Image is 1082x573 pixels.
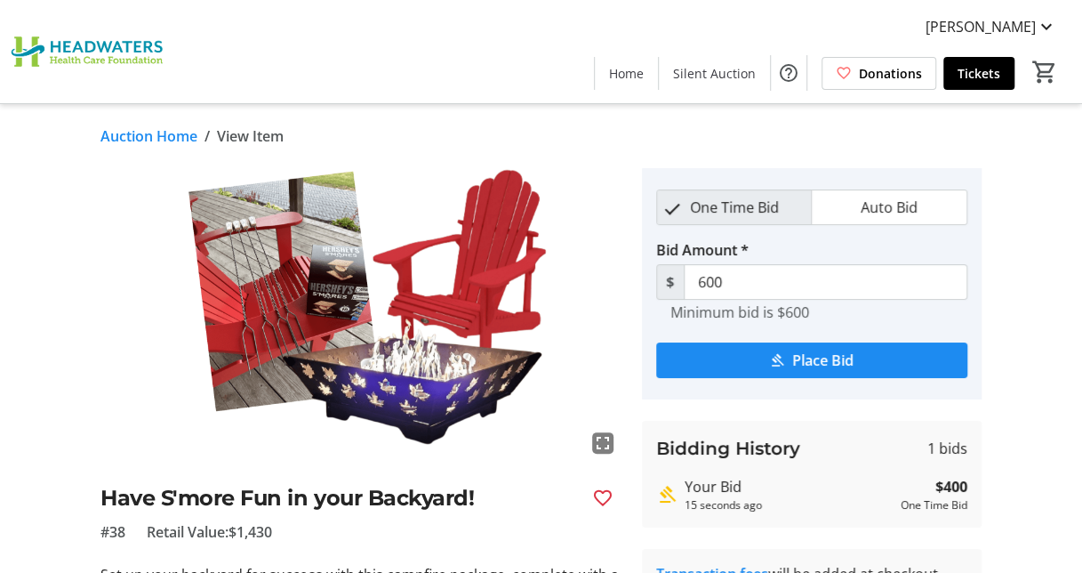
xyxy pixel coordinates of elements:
[850,190,928,224] span: Auto Bid
[670,303,809,321] tr-hint: Minimum bid is $600
[792,350,854,371] span: Place Bid
[685,497,894,513] div: 15 seconds ago
[100,482,578,514] h2: Have S'more Fun in your Backyard!
[958,64,1000,83] span: Tickets
[100,521,125,543] span: #38
[685,476,894,497] div: Your Bid
[943,57,1014,90] a: Tickets
[911,12,1071,41] button: [PERSON_NAME]
[771,55,806,91] button: Help
[659,57,770,90] a: Silent Auction
[935,476,967,497] strong: $400
[901,497,967,513] div: One Time Bid
[673,64,756,83] span: Silent Auction
[100,125,197,147] a: Auction Home
[656,484,677,505] mat-icon: Highest bid
[609,64,644,83] span: Home
[204,125,210,147] span: /
[595,57,658,90] a: Home
[592,432,613,454] mat-icon: fullscreen
[11,7,169,96] img: Headwaters Health Care Foundation's Logo
[656,435,800,462] h3: Bidding History
[926,16,1036,37] span: [PERSON_NAME]
[1029,56,1061,88] button: Cart
[147,521,272,543] span: Retail Value: $1,430
[927,438,967,459] span: 1 bids
[656,343,967,378] button: Place Bid
[656,264,685,300] span: $
[585,480,621,516] button: Favourite
[656,239,749,261] label: Bid Amount *
[859,64,922,83] span: Donations
[822,57,936,90] a: Donations
[217,125,284,147] span: View Item
[679,190,789,224] span: One Time Bid
[100,168,621,461] img: Image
